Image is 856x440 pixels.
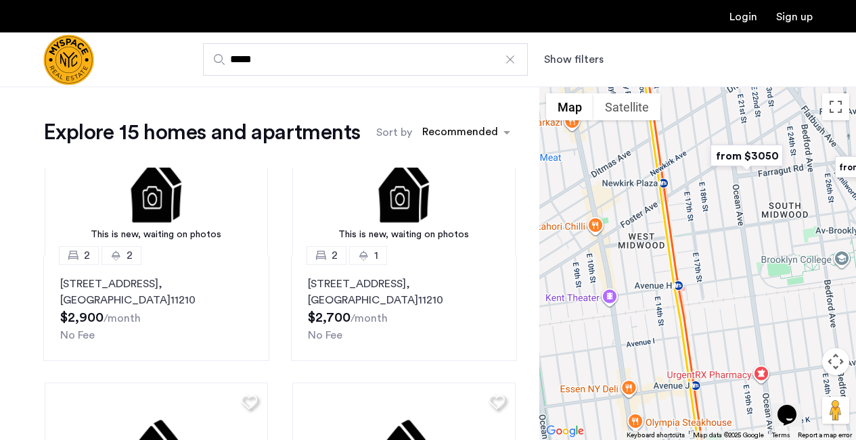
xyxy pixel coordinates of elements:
[543,422,587,440] img: Google
[203,43,528,76] input: Apartment Search
[104,313,141,324] sub: /month
[729,11,757,22] a: Login
[43,34,94,85] img: logo
[544,51,604,68] button: Show or hide filters
[45,120,268,255] a: This is new, waiting on photos
[60,330,95,341] span: No Fee
[332,247,338,264] span: 2
[593,93,660,120] button: Show satellite imagery
[798,431,852,440] a: Report a map error
[772,386,815,426] iframe: chat widget
[351,313,388,324] sub: /month
[292,120,516,255] img: 2.gif
[705,141,788,171] div: from $3050
[420,124,498,143] div: Recommended
[546,93,593,120] button: Show street map
[415,120,517,145] ng-select: sort-apartment
[45,120,268,255] img: 2.gif
[543,422,587,440] a: Open this area in Google Maps (opens a new window)
[299,228,509,242] div: This is new, waiting on photos
[43,34,94,85] a: Cazamio Logo
[51,228,261,242] div: This is new, waiting on photos
[374,247,378,264] span: 1
[291,255,517,361] a: 21[STREET_ADDRESS], [GEOGRAPHIC_DATA]11210No Fee
[43,255,269,361] a: 22[STREET_ADDRESS], [GEOGRAPHIC_DATA]11210No Fee
[60,311,104,324] span: $2,900
[308,311,351,324] span: $2,700
[822,397,849,424] button: Drag Pegman onto the map to open Street View
[822,93,849,120] button: Toggle fullscreen view
[772,431,790,440] a: Terms (opens in new tab)
[308,276,500,308] p: [STREET_ADDRESS] 11210
[776,11,813,22] a: Registration
[627,431,685,440] button: Keyboard shortcuts
[292,120,516,255] a: This is new, waiting on photos
[693,432,764,439] span: Map data ©2025 Google
[376,124,412,141] label: Sort by
[43,119,360,146] h1: Explore 15 homes and apartments
[308,330,342,341] span: No Fee
[127,247,133,264] span: 2
[60,276,252,308] p: [STREET_ADDRESS] 11210
[84,247,90,264] span: 2
[822,348,849,375] button: Map camera controls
